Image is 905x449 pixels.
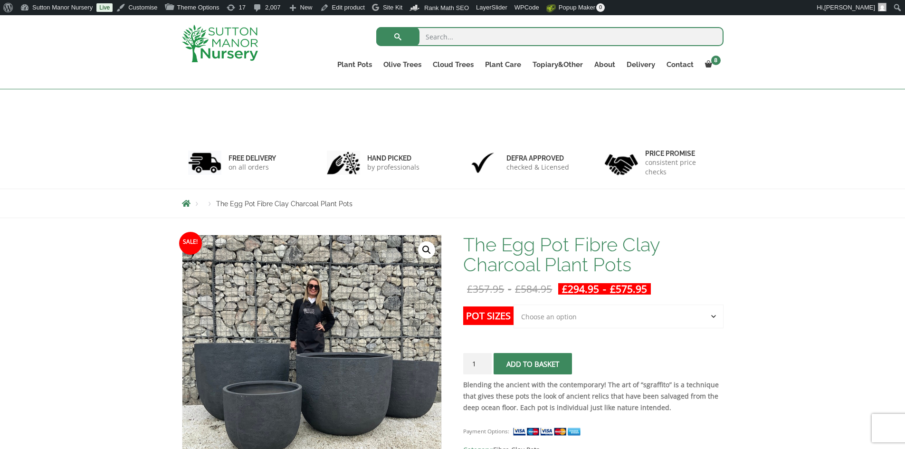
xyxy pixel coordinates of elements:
img: 1.jpg [188,151,221,175]
a: Plant Pots [332,58,378,71]
img: 3.jpg [466,151,499,175]
img: logo [182,25,258,62]
a: View full-screen image gallery [418,241,435,258]
a: Contact [661,58,699,71]
bdi: 357.95 [467,282,504,296]
h6: hand picked [367,154,419,162]
img: payment supported [513,427,584,437]
p: by professionals [367,162,419,172]
h6: FREE DELIVERY [229,154,276,162]
ins: - [558,283,651,295]
span: 0 [596,3,605,12]
label: Pot Sizes [463,306,514,325]
del: - [463,283,556,295]
a: Plant Care [479,58,527,71]
span: £ [515,282,521,296]
p: consistent price checks [645,158,717,177]
span: [PERSON_NAME] [824,4,875,11]
a: 8 [699,58,724,71]
bdi: 294.95 [562,282,599,296]
nav: Breadcrumbs [182,200,724,207]
a: About [589,58,621,71]
input: Search... [376,27,724,46]
span: Rank Math SEO [424,4,469,11]
a: Delivery [621,58,661,71]
bdi: 575.95 [610,282,647,296]
bdi: 584.95 [515,282,552,296]
p: checked & Licensed [506,162,569,172]
a: Live [96,3,113,12]
h1: The Egg Pot Fibre Clay Charcoal Plant Pots [463,235,723,275]
span: Site Kit [383,4,402,11]
h6: Defra approved [506,154,569,162]
span: 8 [711,56,721,65]
span: £ [610,282,616,296]
a: Olive Trees [378,58,427,71]
span: Sale! [179,232,202,255]
strong: Blending the ancient with the contemporary! The art of “sgraffito” is a technique that gives thes... [463,380,719,412]
a: Cloud Trees [427,58,479,71]
h6: Price promise [645,149,717,158]
input: Product quantity [463,353,492,374]
small: Payment Options: [463,428,509,435]
p: on all orders [229,162,276,172]
a: Topiary&Other [527,58,589,71]
img: 2.jpg [327,151,360,175]
span: The Egg Pot Fibre Clay Charcoal Plant Pots [216,200,352,208]
span: £ [467,282,473,296]
button: Add to basket [494,353,572,374]
img: 4.jpg [605,148,638,177]
span: £ [562,282,568,296]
